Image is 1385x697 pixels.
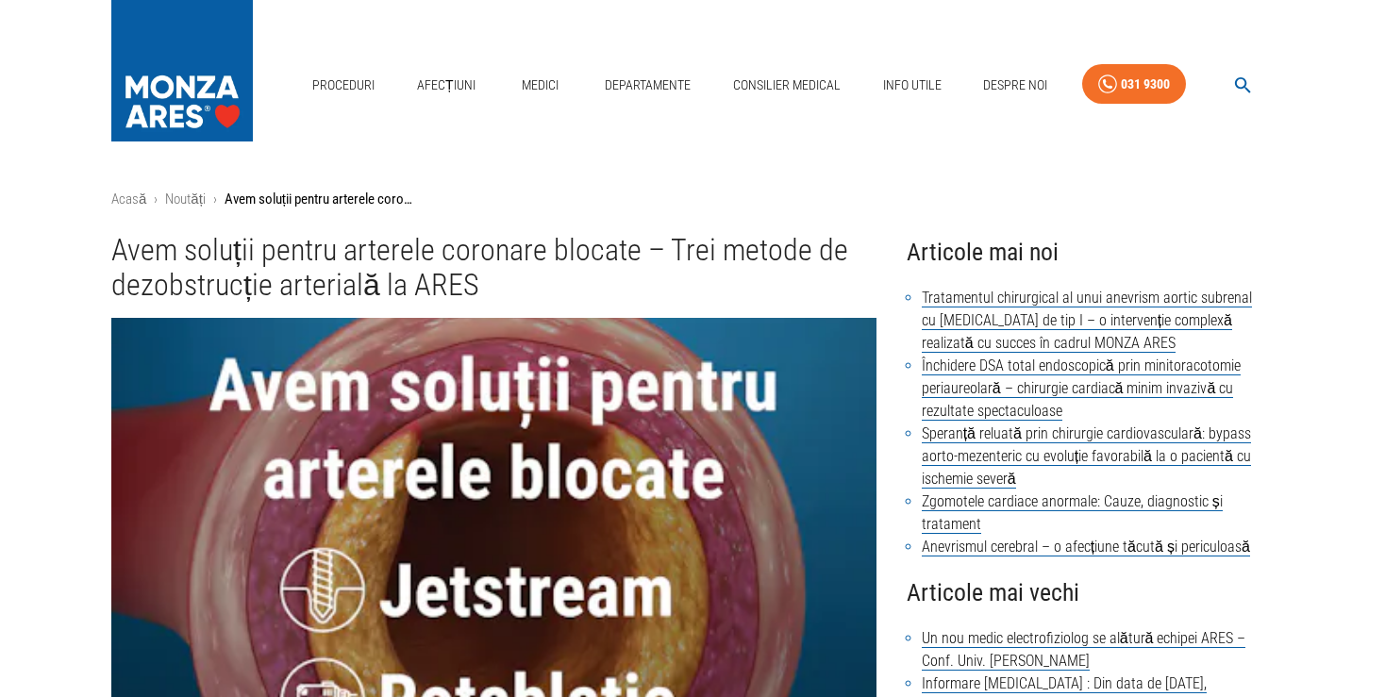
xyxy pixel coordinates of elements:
a: Proceduri [305,66,382,105]
a: Închidere DSA total endoscopică prin minitoracotomie periaureolară – chirurgie cardiacă minim inv... [922,357,1241,421]
h4: Articole mai noi [907,233,1274,272]
a: Medici [509,66,570,105]
li: › [213,189,217,210]
a: Info Utile [876,66,949,105]
h4: Articole mai vechi [907,573,1274,612]
a: Acasă [111,191,146,207]
a: Anevrismul cerebral – o afecțiune tăcută și periculoasă [922,538,1250,556]
a: Tratamentul chirurgical al unui anevrism aortic subrenal cu [MEDICAL_DATA] de tip I – o intervenț... [922,289,1252,353]
a: Afecțiuni [409,66,483,105]
a: Despre Noi [976,66,1055,105]
p: Avem soluții pentru arterele coronare blocate – Trei metode de dezobstrucție arterială la ARES [225,189,413,210]
h1: Avem soluții pentru arterele coronare blocate – Trei metode de dezobstrucție arterială la ARES [111,233,876,304]
a: Noutăți [165,191,206,207]
a: Departamente [597,66,698,105]
a: Un nou medic electrofiziolog se alătură echipei ARES – Conf. Univ. [PERSON_NAME] [922,629,1246,671]
nav: breadcrumb [111,189,1274,210]
a: Consilier Medical [726,66,848,105]
div: 031 9300 [1121,73,1170,96]
a: Zgomotele cardiace anormale: Cauze, diagnostic și tratament [922,492,1223,534]
li: › [154,189,158,210]
a: Speranță reluată prin chirurgie cardiovasculară: bypass aorto-mezenteric cu evoluție favorabilă l... [922,424,1251,489]
a: 031 9300 [1082,64,1186,105]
